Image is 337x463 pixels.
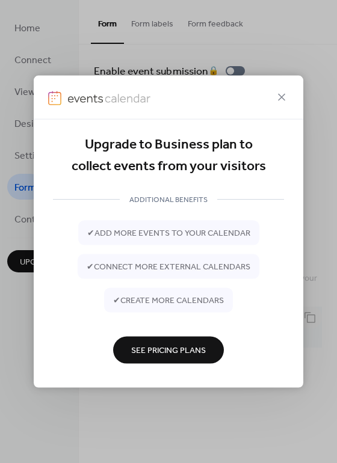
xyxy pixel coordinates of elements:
[120,194,217,206] span: ADDITIONAL BENEFITS
[67,91,150,105] img: logo-type
[113,295,224,307] span: ✔ create more calendars
[87,261,250,274] span: ✔ connect more external calendars
[53,134,284,178] div: Upgrade to Business plan to collect events from your visitors
[48,91,61,105] img: logo-icon
[87,227,250,240] span: ✔ add more events to your calendar
[113,336,224,363] button: See Pricing Plans
[131,345,206,357] span: See Pricing Plans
